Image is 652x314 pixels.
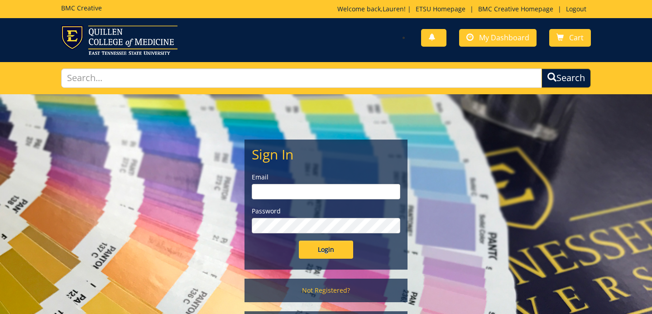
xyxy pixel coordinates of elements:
h5: BMC Creative [61,5,102,11]
span: Cart [569,33,584,43]
a: Lauren [383,5,404,13]
button: Search [542,68,591,88]
span: My Dashboard [479,33,529,43]
input: Search... [61,68,542,88]
a: Cart [549,29,591,47]
label: Email [252,173,400,182]
a: BMC Creative Homepage [474,5,558,13]
a: ETSU Homepage [411,5,470,13]
img: ETSU logo [61,25,177,55]
a: My Dashboard [459,29,537,47]
h2: Sign In [252,147,400,162]
p: Welcome back, ! | | | [337,5,591,14]
input: Login [299,241,353,259]
a: Not Registered? [244,279,407,302]
a: Logout [561,5,591,13]
label: Password [252,207,400,216]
